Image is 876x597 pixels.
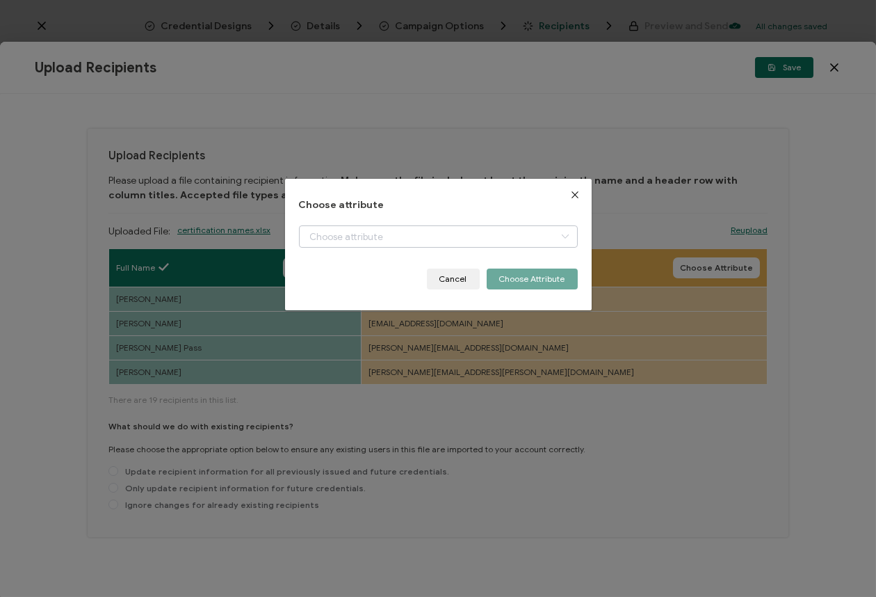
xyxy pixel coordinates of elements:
[285,179,592,310] div: dialog
[487,269,578,289] button: Choose Attribute
[427,269,480,289] button: Cancel
[560,179,592,211] button: Close
[806,530,876,597] iframe: Chat Widget
[299,200,578,212] h1: Choose attribute
[299,225,578,248] input: Choose attribute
